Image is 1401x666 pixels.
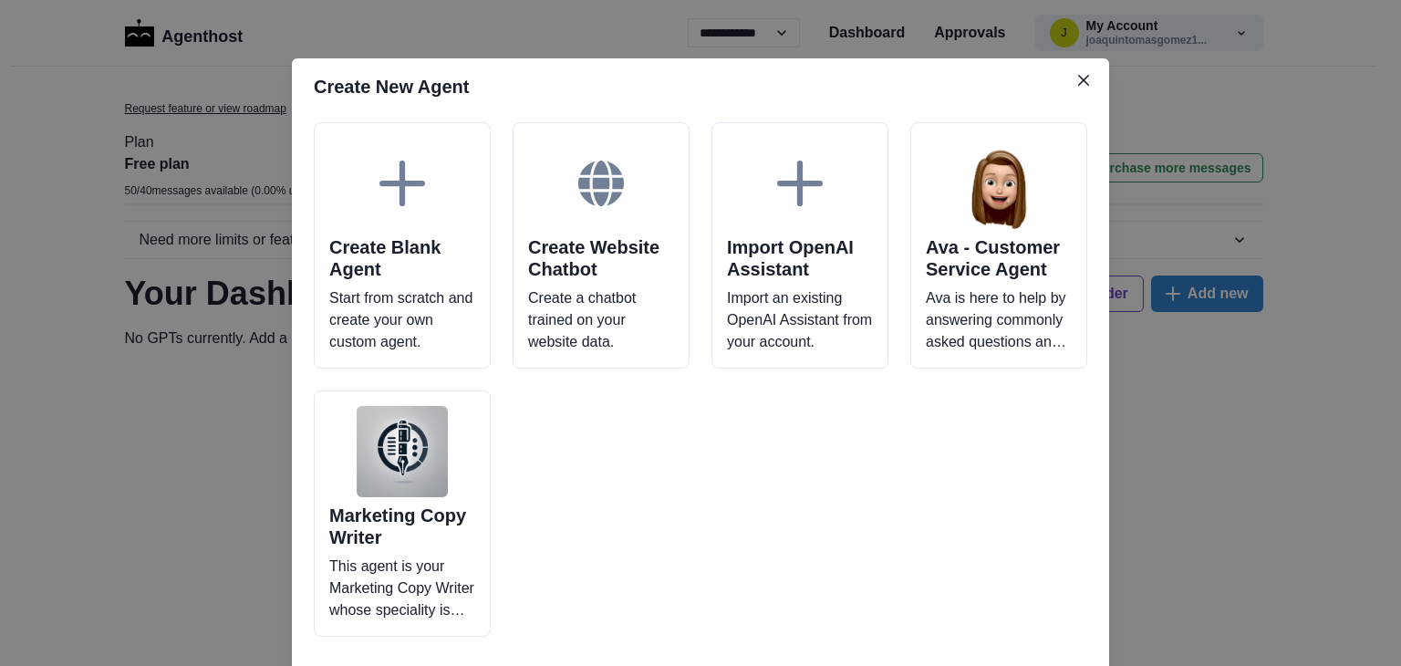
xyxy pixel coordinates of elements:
p: Create a chatbot trained on your website data. [528,287,674,353]
header: Create New Agent [292,58,1109,115]
p: Ava is here to help by answering commonly asked questions and more! [926,287,1072,353]
p: Import an existing OpenAI Assistant from your account. [727,287,873,353]
img: Ava - Customer Service Agent [953,138,1044,229]
h2: Create Website Chatbot [528,236,674,280]
h2: Ava - Customer Service Agent [926,236,1072,280]
h2: Import OpenAI Assistant [727,236,873,280]
p: Start from scratch and create your own custom agent. [329,287,475,353]
h2: Marketing Copy Writer [329,505,475,548]
button: Close [1069,66,1098,95]
img: Marketing Copy Writer [357,406,448,497]
h2: Create Blank Agent [329,236,475,280]
p: This agent is your Marketing Copy Writer whose speciality is helping you craft copy that speaks t... [329,556,475,621]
